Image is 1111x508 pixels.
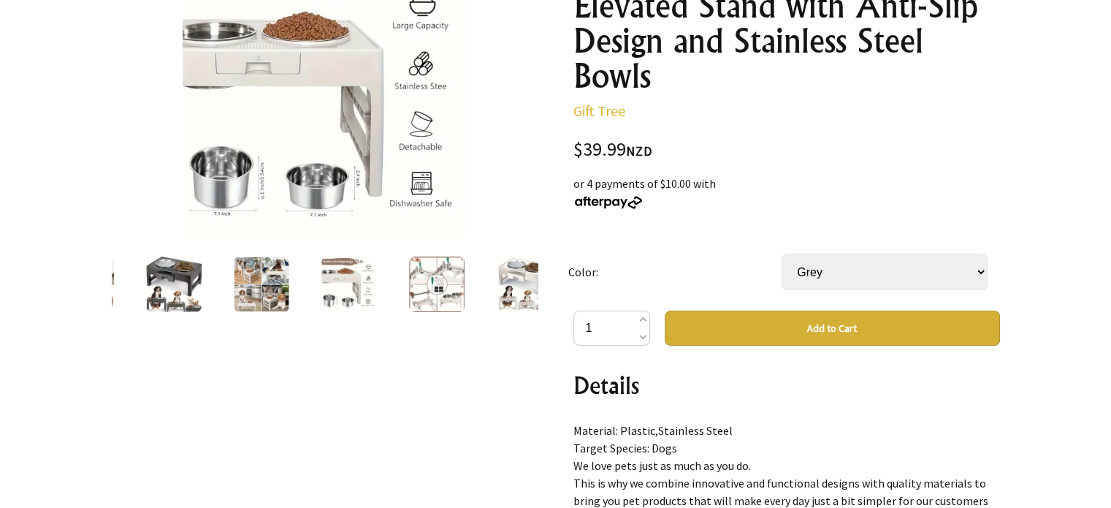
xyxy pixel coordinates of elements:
[573,102,625,120] a: Gift Tree
[665,311,1000,346] button: Add to Cart
[573,175,1000,210] div: or 4 payments of $10.00 with
[146,257,202,312] img: Raised Dog Bowls - Adjustable Elevated Stand with Anti-Slip Design and Stainless Steel Bowls
[409,257,465,312] img: Raised Dog Bowls - Adjustable Elevated Stand with Anti-Slip Design and Stainless Steel Bowls
[573,368,1000,403] h2: Details
[234,257,289,312] img: Raised Dog Bowls - Adjustable Elevated Stand with Anti-Slip Design and Stainless Steel Bowls
[58,257,114,312] img: Raised Dog Bowls - Adjustable Elevated Stand with Anti-Slip Design and Stainless Steel Bowls
[568,233,782,311] td: Color:
[321,257,377,312] img: Raised Dog Bowls - Adjustable Elevated Stand with Anti-Slip Design and Stainless Steel Bowls
[573,140,1000,160] div: $39.99
[573,196,644,209] img: Afterpay
[497,257,552,312] img: Raised Dog Bowls - Adjustable Elevated Stand with Anti-Slip Design and Stainless Steel Bowls
[626,143,652,159] span: NZD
